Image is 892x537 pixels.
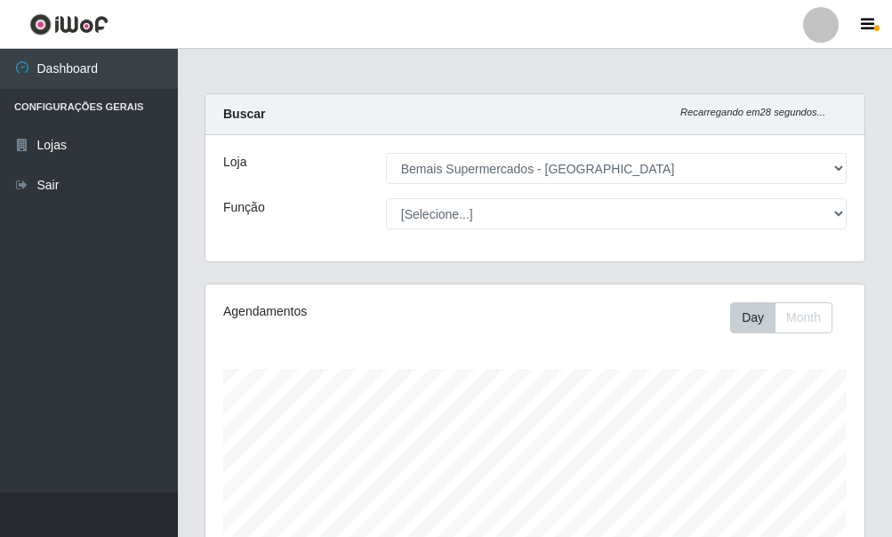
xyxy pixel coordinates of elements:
[223,107,265,121] strong: Buscar
[680,107,825,117] i: Recarregando em 28 segundos...
[29,13,108,36] img: CoreUI Logo
[223,302,468,321] div: Agendamentos
[730,302,775,333] button: Day
[730,302,847,333] div: Toolbar with button groups
[730,302,832,333] div: First group
[775,302,832,333] button: Month
[223,198,265,217] label: Função
[223,153,246,172] label: Loja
